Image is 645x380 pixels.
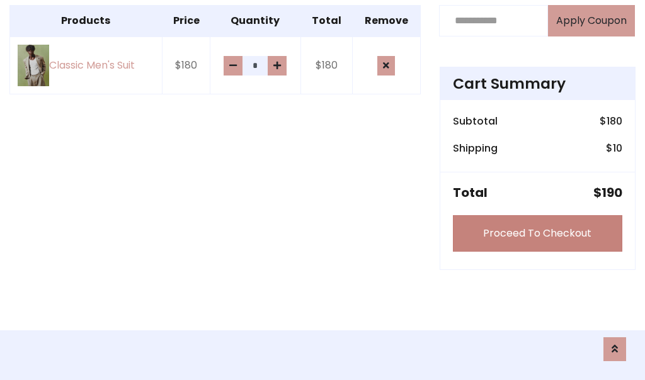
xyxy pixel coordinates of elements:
[613,141,622,155] span: 10
[453,115,498,127] h6: Subtotal
[593,185,622,200] h5: $
[300,5,352,36] th: Total
[600,115,622,127] h6: $
[602,184,622,201] span: 190
[453,185,488,200] h5: Total
[210,5,300,36] th: Quantity
[10,5,163,36] th: Products
[607,114,622,128] span: 180
[162,5,210,36] th: Price
[300,36,352,94] td: $180
[352,5,420,36] th: Remove
[453,75,622,92] h4: Cart Summary
[162,36,210,94] td: $180
[548,5,635,36] button: Apply Coupon
[453,142,498,154] h6: Shipping
[453,215,622,252] a: Proceed To Checkout
[606,142,622,154] h6: $
[18,45,154,87] a: Classic Men's Suit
